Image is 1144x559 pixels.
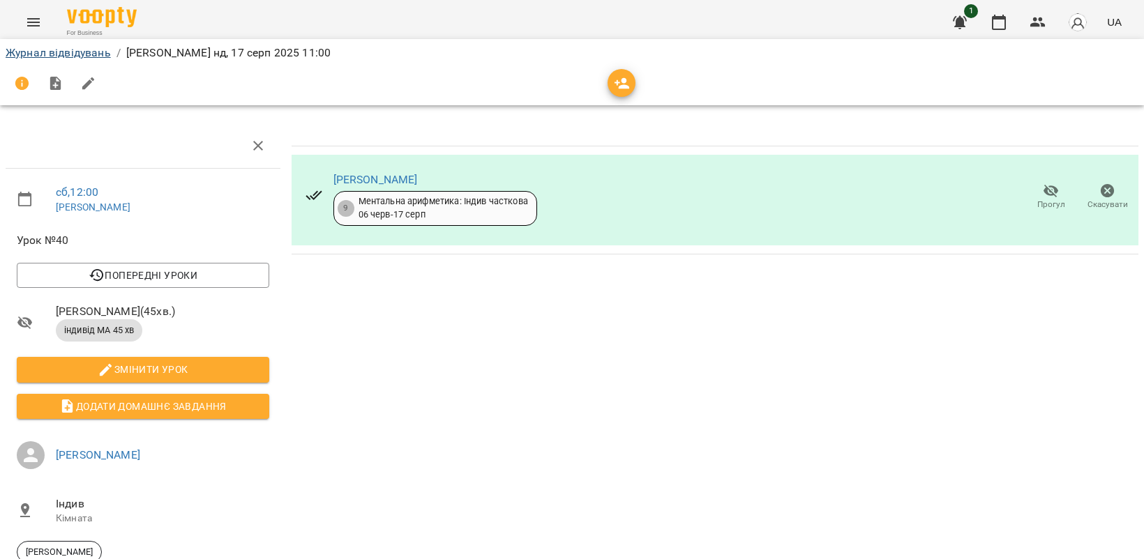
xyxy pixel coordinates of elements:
[964,4,978,18] span: 1
[1068,13,1087,32] img: avatar_s.png
[56,185,98,199] a: сб , 12:00
[56,303,269,320] span: [PERSON_NAME] ( 45 хв. )
[17,394,269,419] button: Додати домашнє завдання
[56,496,269,512] span: Індив
[28,398,258,415] span: Додати домашнє завдання
[338,200,354,217] div: 9
[28,361,258,378] span: Змінити урок
[67,29,137,38] span: For Business
[1079,178,1136,217] button: Скасувати
[56,324,142,337] span: індивід МА 45 хв
[6,46,111,59] a: Журнал відвідувань
[56,201,130,213] a: [PERSON_NAME]
[359,195,528,221] div: Ментальна арифметика: Індив часткова 06 черв - 17 серп
[1107,15,1122,29] span: UA
[1087,199,1128,210] span: Скасувати
[1101,9,1127,35] button: UA
[56,512,269,526] p: Кімната
[126,45,331,61] p: [PERSON_NAME] нд, 17 серп 2025 11:00
[333,173,418,186] a: [PERSON_NAME]
[17,546,101,558] span: [PERSON_NAME]
[17,232,269,249] span: Урок №40
[116,45,121,61] li: /
[6,45,1138,61] nav: breadcrumb
[17,263,269,288] button: Попередні уроки
[17,357,269,382] button: Змінити урок
[1037,199,1065,210] span: Прогул
[67,7,137,27] img: Voopty Logo
[1023,178,1079,217] button: Прогул
[17,6,50,39] button: Menu
[28,267,258,284] span: Попередні уроки
[56,448,140,461] a: [PERSON_NAME]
